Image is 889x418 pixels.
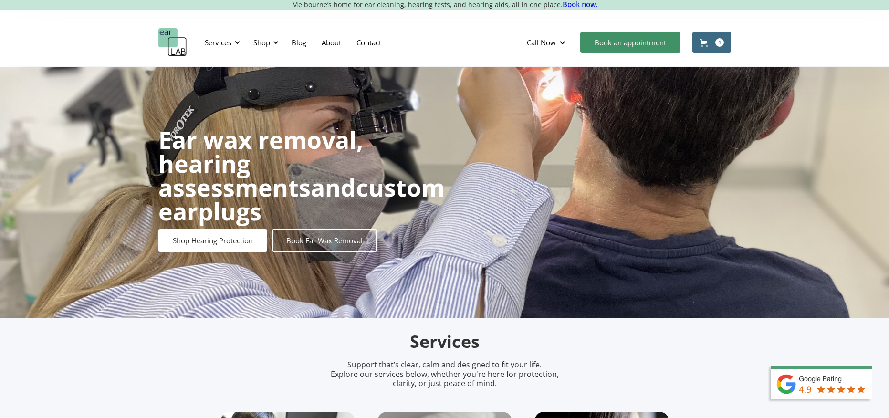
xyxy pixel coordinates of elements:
a: Blog [284,29,314,56]
div: Call Now [519,28,575,57]
a: About [314,29,349,56]
a: Book an appointment [580,32,680,53]
a: Open cart containing 1 items [692,32,731,53]
a: home [158,28,187,57]
h2: Services [220,331,669,353]
h1: and [158,128,445,223]
div: Services [199,28,243,57]
strong: custom earplugs [158,171,445,228]
a: Shop Hearing Protection [158,229,267,252]
a: Contact [349,29,389,56]
div: 1 [715,38,724,47]
a: Book Ear Wax Removal [272,229,377,252]
p: Support that’s clear, calm and designed to fit your life. Explore our services below, whether you... [318,360,571,388]
div: Services [205,38,231,47]
div: Call Now [527,38,556,47]
strong: Ear wax removal, hearing assessments [158,124,363,204]
div: Shop [253,38,270,47]
div: Shop [248,28,282,57]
